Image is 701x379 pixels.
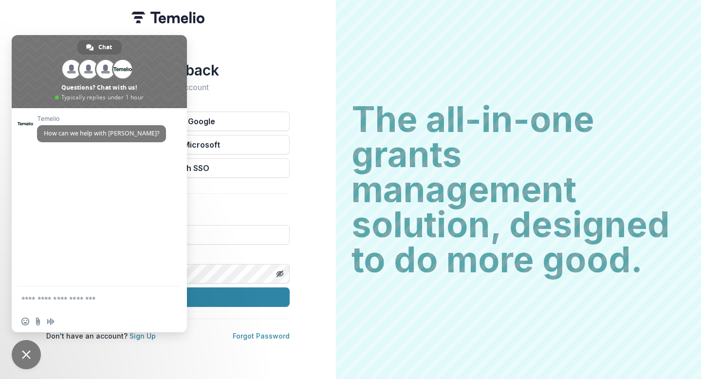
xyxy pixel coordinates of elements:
[77,40,122,55] div: Chat
[21,295,156,303] textarea: Compose your message...
[34,318,42,325] span: Send a file
[44,129,159,137] span: How can we help with [PERSON_NAME]?
[12,340,41,369] div: Close chat
[37,115,166,122] span: Temelio
[47,318,55,325] span: Audio message
[21,318,29,325] span: Insert an emoji
[98,40,112,55] span: Chat
[233,332,290,340] a: Forgot Password
[129,332,156,340] a: Sign Up
[272,266,288,282] button: Toggle password visibility
[46,331,156,341] p: Don't have an account?
[131,12,204,23] img: Temelio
